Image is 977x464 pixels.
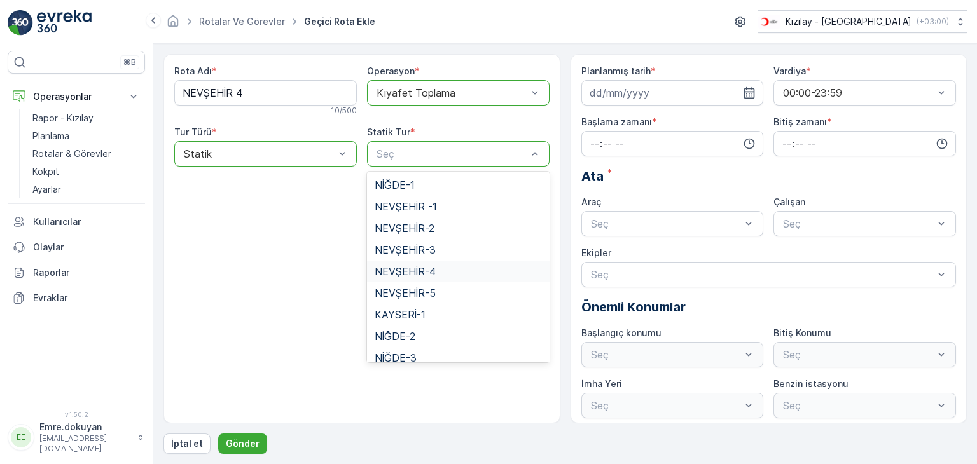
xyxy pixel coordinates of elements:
[367,126,410,137] label: Statik Tur
[174,65,212,76] label: Rota Adı
[375,266,436,277] span: NEVŞEHİR-4
[591,267,934,282] p: Seç
[123,57,136,67] p: ⌘B
[377,146,527,161] p: Seç
[8,285,145,311] a: Evraklar
[773,196,805,207] label: Çalışan
[375,331,415,342] span: NİĞDE-2
[8,235,145,260] a: Olaylar
[166,19,180,30] a: Ana Sayfa
[32,165,59,178] p: Kokpit
[581,247,611,258] label: Ekipler
[226,437,260,450] p: Gönder
[199,16,285,27] a: Rotalar ve Görevler
[773,327,831,338] label: Bitiş Konumu
[37,10,92,36] img: logo_light-DOdMpM7g.png
[33,215,140,228] p: Kullanıcılar
[39,421,131,433] p: Emre.dokuyan
[32,112,94,125] p: Rapor - Kızılay
[174,126,212,137] label: Tur Türü
[32,147,111,160] p: Rotalar & Görevler
[367,65,415,76] label: Operasyon
[375,309,426,320] span: KAYSERİ-1
[33,292,140,304] p: Evraklar
[581,327,662,338] label: Başlangıç konumu
[8,411,145,418] span: v 1.50.2
[581,378,622,389] label: İmha Yeri
[27,163,145,181] a: Kokpit
[32,130,69,142] p: Planlama
[27,145,145,163] a: Rotalar & Görevler
[8,421,145,454] button: EEEmre.dokuyan[EMAIL_ADDRESS][DOMAIN_NAME]
[8,84,145,109] button: Operasyonlar
[8,10,33,36] img: logo
[581,297,957,317] p: Önemli Konumlar
[8,260,145,285] a: Raporlar
[917,17,949,27] p: ( +03:00 )
[581,116,652,127] label: Başlama zamanı
[171,437,203,450] p: İptal et
[581,80,764,106] input: dd/mm/yyyy
[773,65,806,76] label: Vardiya
[218,433,267,454] button: Gönder
[591,216,742,231] p: Seç
[786,15,911,28] p: Kızılay - [GEOGRAPHIC_DATA]
[375,222,434,234] span: NEVŞEHİR-2
[581,65,651,76] label: Planlanmış tarih
[375,244,436,256] span: NEVŞEHİR-3
[773,378,849,389] label: Benzin istasyonu
[33,241,140,254] p: Olaylar
[773,116,827,127] label: Bitiş zamanı
[783,216,934,231] p: Seç
[39,433,131,454] p: [EMAIL_ADDRESS][DOMAIN_NAME]
[301,15,378,28] span: Geçici Rota Ekle
[581,196,601,207] label: Araç
[758,10,967,33] button: Kızılay - [GEOGRAPHIC_DATA](+03:00)
[581,167,604,186] span: Ata
[163,433,211,454] button: İptal et
[32,183,61,196] p: Ayarlar
[375,201,437,212] span: NEVŞEHİR -1
[11,427,31,447] div: EE
[27,127,145,145] a: Planlama
[758,15,780,29] img: k%C4%B1z%C4%B1lay_D5CCths_t1JZB0k.png
[331,106,357,116] p: 10 / 500
[27,109,145,127] a: Rapor - Kızılay
[375,179,415,191] span: NİĞDE-1
[33,90,120,103] p: Operasyonlar
[8,209,145,235] a: Kullanıcılar
[375,352,417,364] span: NİĞDE-3
[33,266,140,279] p: Raporlar
[375,287,436,299] span: NEVŞEHİR-5
[27,181,145,198] a: Ayarlar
